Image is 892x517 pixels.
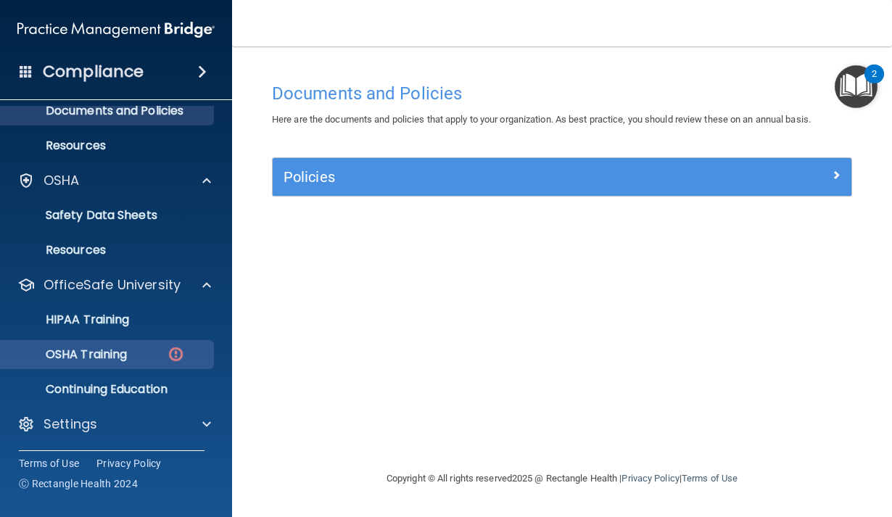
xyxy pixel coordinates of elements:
span: Ⓒ Rectangle Health 2024 [19,476,138,491]
a: Privacy Policy [96,456,162,471]
a: Settings [17,415,211,433]
img: danger-circle.6113f641.png [167,345,185,363]
a: Privacy Policy [621,473,679,484]
p: Resources [9,243,207,257]
div: Copyright © All rights reserved 2025 @ Rectangle Health | | [297,455,827,502]
p: OfficeSafe University [44,276,181,294]
p: OSHA [44,172,80,189]
a: Terms of Use [19,456,79,471]
p: Settings [44,415,97,433]
p: Documents and Policies [9,104,207,118]
div: 2 [872,74,877,93]
a: OSHA [17,172,211,189]
img: PMB logo [17,15,215,44]
p: Continuing Education [9,382,207,397]
iframe: Drift Widget Chat Controller [641,434,875,492]
a: Policies [284,165,841,189]
span: Here are the documents and policies that apply to your organization. As best practice, you should... [272,114,811,125]
h4: Compliance [43,62,144,82]
h5: Policies [284,169,696,185]
h4: Documents and Policies [272,84,852,103]
p: Safety Data Sheets [9,208,207,223]
button: Open Resource Center, 2 new notifications [835,65,877,108]
a: OfficeSafe University [17,276,211,294]
p: OSHA Training [9,347,127,362]
p: Resources [9,138,207,153]
p: HIPAA Training [9,313,129,327]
